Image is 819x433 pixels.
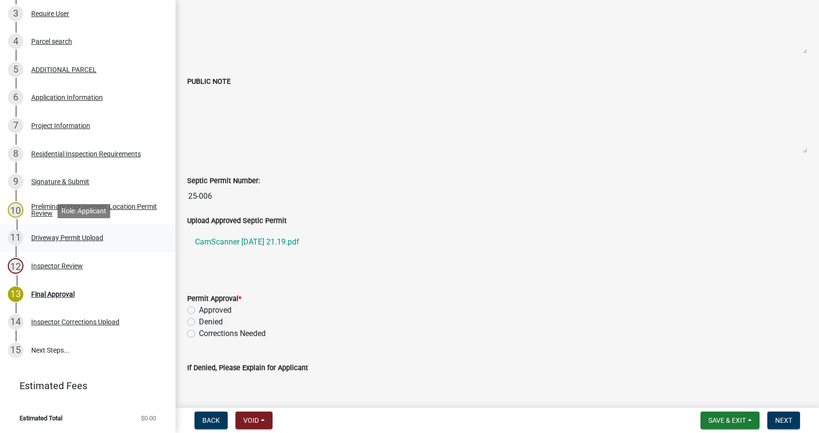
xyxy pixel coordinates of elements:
[8,62,23,77] div: 5
[31,178,89,185] div: Signature & Submit
[199,328,266,339] label: Corrections Needed
[8,376,160,395] a: Estimated Fees
[775,416,792,424] span: Next
[199,316,223,328] label: Denied
[31,10,69,17] div: Require User
[187,230,807,254] a: CamScanner [DATE] 21.19.pdf
[31,122,90,129] div: Project Information
[195,412,228,429] button: Back
[19,415,62,421] span: Estimated Total
[202,416,220,424] span: Back
[31,291,75,298] div: Final Approval
[8,146,23,162] div: 8
[8,90,23,105] div: 6
[243,416,259,424] span: Void
[187,365,308,372] label: If Denied, Please Explain for Applicant
[199,304,232,316] label: Approved
[31,151,141,157] div: Residential Inspection Requirements
[8,118,23,133] div: 7
[31,66,97,73] div: ADDITIONAL PARCEL
[58,204,110,218] div: Role: Applicant
[31,38,72,45] div: Parcel search
[767,412,800,429] button: Next
[8,202,23,218] div: 10
[8,230,23,245] div: 11
[187,296,241,302] label: Permit Approval
[31,319,119,325] div: Inspector Corrections Upload
[141,415,156,421] span: $0.00
[8,34,23,49] div: 4
[8,174,23,189] div: 9
[235,412,273,429] button: Void
[8,258,23,274] div: 12
[31,203,160,217] div: Preliminary Improvement Location Permit Review
[8,6,23,21] div: 3
[8,314,23,330] div: 14
[31,263,83,269] div: Inspector Review
[187,78,231,85] label: PUBLIC NOTE
[701,412,760,429] button: Save & Exit
[708,416,746,424] span: Save & Exit
[187,218,287,225] label: Upload Approved Septic Permit
[187,178,260,185] label: Septic Permit Number:
[8,342,23,358] div: 15
[8,286,23,302] div: 13
[31,234,103,241] div: Driveway Permit Upload
[31,94,103,101] div: Application Information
